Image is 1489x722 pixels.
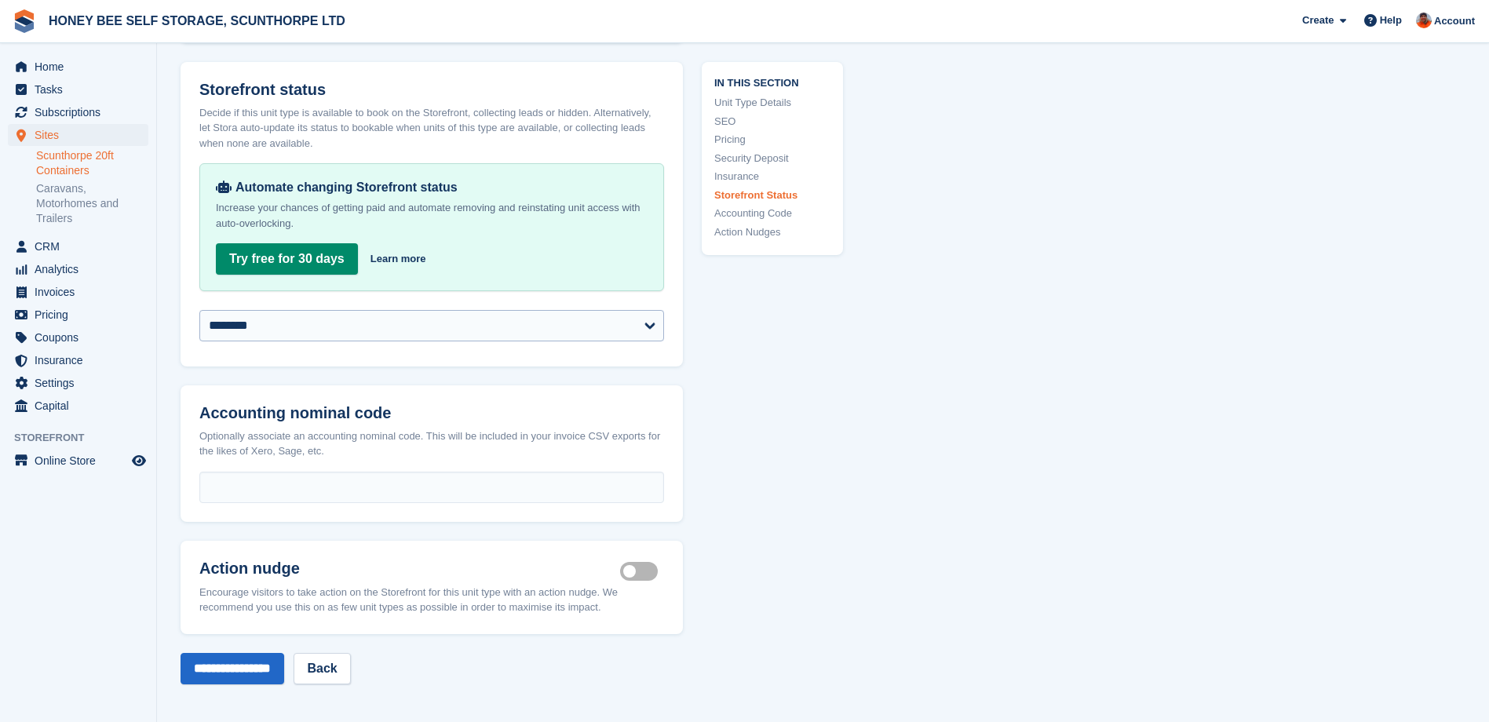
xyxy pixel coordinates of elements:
[216,200,648,232] p: Increase your chances of getting paid and automate removing and reinstating unit access with auto...
[8,101,148,123] a: menu
[714,169,830,184] a: Insurance
[1380,13,1402,28] span: Help
[35,281,129,303] span: Invoices
[8,281,148,303] a: menu
[199,560,620,578] h2: Action nudge
[199,105,664,151] div: Decide if this unit type is available to book on the Storefront, collecting leads or hidden. Alte...
[714,187,830,202] a: Storefront Status
[130,451,148,470] a: Preview store
[35,101,129,123] span: Subscriptions
[1416,13,1432,28] img: Abbie Tucker
[216,243,358,275] a: Try free for 30 days
[35,349,129,371] span: Insurance
[714,95,830,111] a: Unit Type Details
[8,349,148,371] a: menu
[36,181,148,226] a: Caravans, Motorhomes and Trailers
[8,78,148,100] a: menu
[8,304,148,326] a: menu
[13,9,36,33] img: stora-icon-8386f47178a22dfd0bd8f6a31ec36ba5ce8667c1dd55bd0f319d3a0aa187defe.svg
[35,235,129,257] span: CRM
[294,653,350,684] a: Back
[620,570,664,572] label: Is active
[8,395,148,417] a: menu
[8,372,148,394] a: menu
[35,56,129,78] span: Home
[370,251,426,267] a: Learn more
[8,450,148,472] a: menu
[714,206,830,221] a: Accounting Code
[8,258,148,280] a: menu
[8,326,148,348] a: menu
[35,304,129,326] span: Pricing
[714,74,830,89] span: In this section
[199,404,664,422] h2: Accounting nominal code
[199,428,664,459] div: Optionally associate an accounting nominal code. This will be included in your invoice CSV export...
[35,326,129,348] span: Coupons
[8,56,148,78] a: menu
[35,450,129,472] span: Online Store
[8,124,148,146] a: menu
[216,180,648,195] div: Automate changing Storefront status
[199,81,664,99] h2: Storefront status
[714,132,830,148] a: Pricing
[8,235,148,257] a: menu
[35,372,129,394] span: Settings
[1434,13,1475,29] span: Account
[36,148,148,178] a: Scunthorpe 20ft Containers
[199,585,664,615] div: Encourage visitors to take action on the Storefront for this unit type with an action nudge. We r...
[42,8,352,34] a: HONEY BEE SELF STORAGE, SCUNTHORPE LTD
[714,224,830,239] a: Action Nudges
[35,124,129,146] span: Sites
[35,78,129,100] span: Tasks
[35,395,129,417] span: Capital
[714,113,830,129] a: SEO
[1302,13,1334,28] span: Create
[35,258,129,280] span: Analytics
[14,430,156,446] span: Storefront
[714,150,830,166] a: Security Deposit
